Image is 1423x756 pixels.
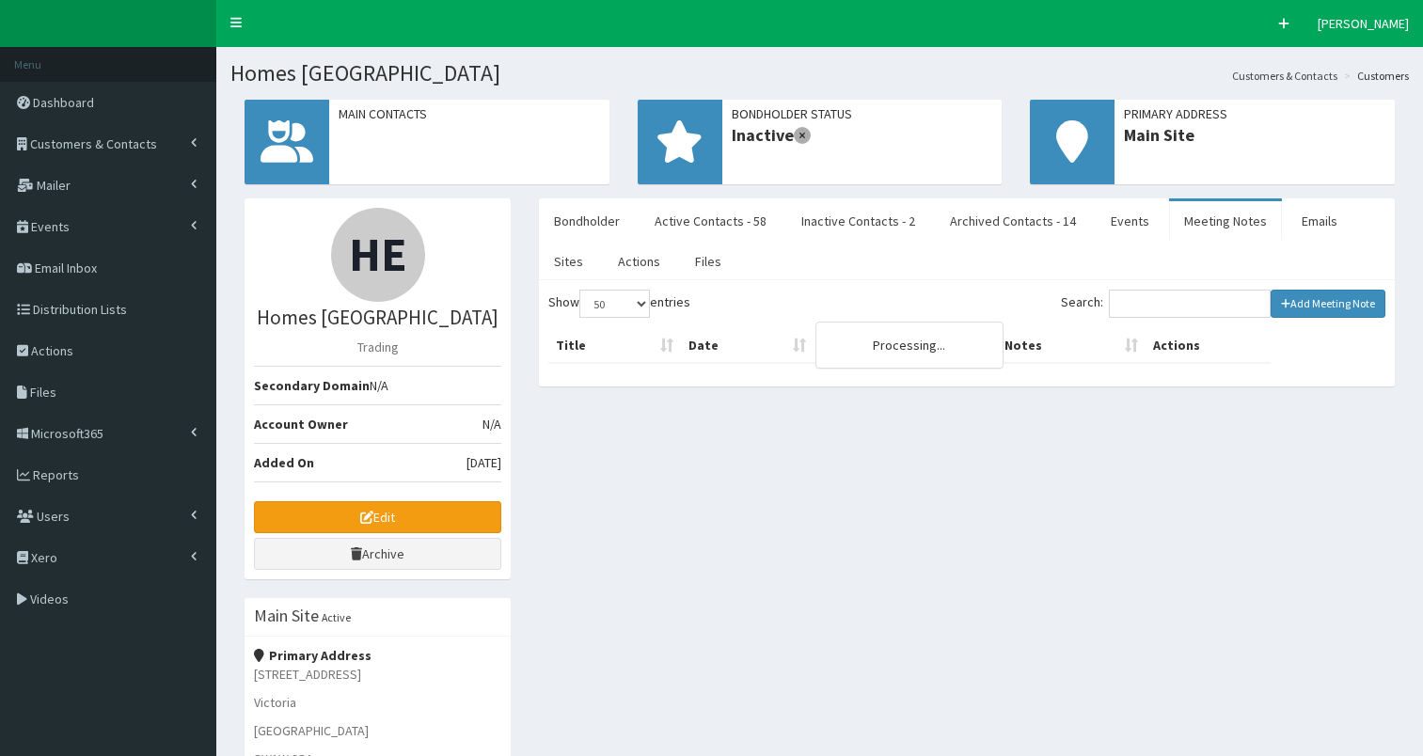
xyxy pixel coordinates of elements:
span: Events [31,218,70,235]
span: [PERSON_NAME] [1318,15,1409,32]
th: Date [681,328,814,364]
p: [STREET_ADDRESS] [254,665,501,684]
h3: Homes [GEOGRAPHIC_DATA] [254,307,501,328]
span: Distribution Lists [33,301,127,318]
h3: Main Site [254,607,319,624]
b: Secondary Domain [254,377,370,394]
span: Primary Address [1124,104,1385,123]
li: Customers [1339,68,1409,84]
p: [GEOGRAPHIC_DATA] [254,721,501,740]
span: N/A [482,415,501,433]
span: Main Contacts [339,104,600,123]
a: Actions [603,242,675,281]
a: Archived Contacts - 14 [935,201,1091,241]
div: Processing... [815,322,1004,369]
a: Events [1096,201,1164,241]
select: Showentries [579,290,650,318]
span: Xero [31,549,57,566]
h1: Homes [GEOGRAPHIC_DATA] [230,61,1409,86]
span: HE [349,225,407,284]
li: N/A [254,366,501,405]
label: Show entries [548,290,690,318]
span: Actions [31,342,73,359]
span: Dashboard [33,94,94,111]
span: Bondholder Status [732,104,993,123]
input: Search: [1109,290,1271,318]
p: Victoria [254,693,501,712]
a: Emails [1287,201,1352,241]
a: Sites [539,242,598,281]
span: Main Site [1124,123,1385,148]
label: Search: [1061,290,1271,318]
th: Notes [997,328,1145,364]
span: Microsoft365 [31,425,103,442]
a: Add Meeting Note [1271,290,1386,318]
small: Active [322,610,351,624]
span: Customers & Contacts [30,135,157,152]
a: Inactive Contacts - 2 [786,201,930,241]
a: Edit [254,501,501,533]
a: Active Contacts - 58 [640,201,782,241]
a: Archive [254,538,501,570]
a: Meeting Notes [1169,201,1282,241]
th: Title [548,328,681,364]
span: Videos [30,591,69,607]
span: Mailer [37,177,71,194]
span: Reports [33,466,79,483]
p: Trading [254,338,501,356]
span: Inactive [732,123,993,148]
a: Bondholder [539,201,635,241]
b: Account Owner [254,416,348,433]
span: Email Inbox [35,260,97,276]
b: Added On [254,454,314,471]
th: Actions [1146,328,1271,364]
a: Customers & Contacts [1232,68,1337,84]
span: [DATE] [466,453,501,472]
strong: Primary Address [254,647,372,664]
span: Users [37,508,70,525]
span: Files [30,384,56,401]
a: Files [680,242,736,281]
th: Location [814,328,997,364]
